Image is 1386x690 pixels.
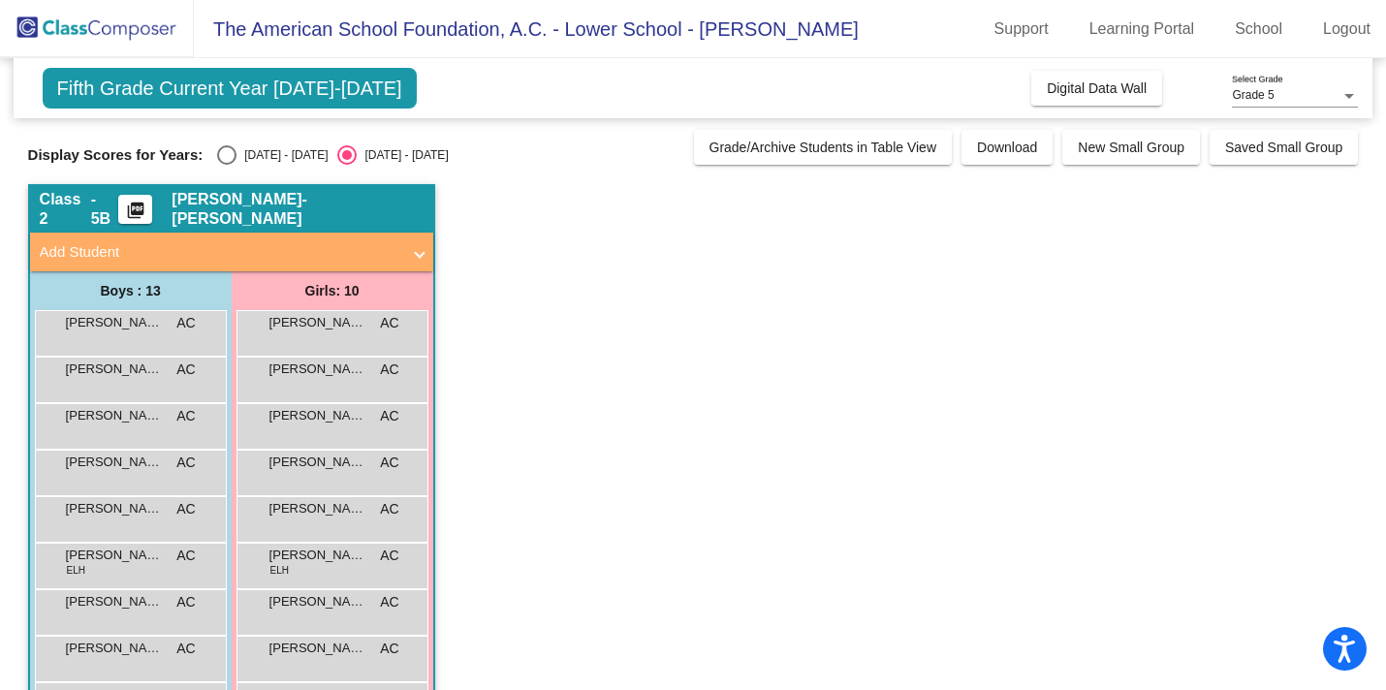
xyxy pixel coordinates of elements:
[1031,71,1162,106] button: Digital Data Wall
[961,130,1053,165] button: Download
[380,313,398,333] span: AC
[176,313,195,333] span: AC
[67,563,85,578] span: ELH
[977,140,1037,155] span: Download
[269,360,366,379] span: [PERSON_NAME]
[66,639,163,658] span: [PERSON_NAME]
[176,453,195,473] span: AC
[91,190,119,229] span: - 5B
[380,639,398,659] span: AC
[269,313,366,332] span: [PERSON_NAME]
[30,271,232,310] div: Boys : 13
[172,190,423,229] span: [PERSON_NAME]-[PERSON_NAME]
[1225,140,1342,155] span: Saved Small Group
[194,14,859,45] span: The American School Foundation, A.C. - Lower School - [PERSON_NAME]
[43,68,417,109] span: Fifth Grade Current Year [DATE]-[DATE]
[28,146,204,164] span: Display Scores for Years:
[694,130,953,165] button: Grade/Archive Students in Table View
[66,499,163,518] span: [PERSON_NAME] [PERSON_NAME]
[66,406,163,425] span: [PERSON_NAME]
[66,360,163,379] span: [PERSON_NAME]
[66,592,163,612] span: [PERSON_NAME]
[176,546,195,566] span: AC
[1219,14,1298,45] a: School
[380,406,398,426] span: AC
[269,406,366,425] span: [PERSON_NAME]
[176,639,195,659] span: AC
[66,546,163,565] span: [PERSON_NAME]
[176,499,195,519] span: AC
[66,453,163,472] span: [PERSON_NAME]
[269,453,366,472] span: [PERSON_NAME]
[979,14,1064,45] a: Support
[269,546,366,565] span: [PERSON_NAME]
[217,145,448,165] mat-radio-group: Select an option
[1047,80,1147,96] span: Digital Data Wall
[236,146,328,164] div: [DATE] - [DATE]
[124,201,147,228] mat-icon: picture_as_pdf
[380,360,398,380] span: AC
[30,233,433,271] mat-expansion-panel-header: Add Student
[118,195,152,224] button: Print Students Details
[1078,140,1184,155] span: New Small Group
[176,360,195,380] span: AC
[1062,130,1200,165] button: New Small Group
[380,592,398,612] span: AC
[380,546,398,566] span: AC
[270,563,289,578] span: ELH
[176,592,195,612] span: AC
[176,406,195,426] span: AC
[1307,14,1386,45] a: Logout
[269,499,366,518] span: [PERSON_NAME]
[269,592,366,612] span: [PERSON_NAME]
[269,639,366,658] span: [PERSON_NAME]
[357,146,448,164] div: [DATE] - [DATE]
[1232,88,1274,102] span: Grade 5
[380,499,398,519] span: AC
[232,271,433,310] div: Girls: 10
[380,453,398,473] span: AC
[40,190,91,229] span: Class 2
[709,140,937,155] span: Grade/Archive Students in Table View
[1210,130,1358,165] button: Saved Small Group
[1074,14,1211,45] a: Learning Portal
[66,313,163,332] span: [PERSON_NAME]
[40,241,400,264] mat-panel-title: Add Student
